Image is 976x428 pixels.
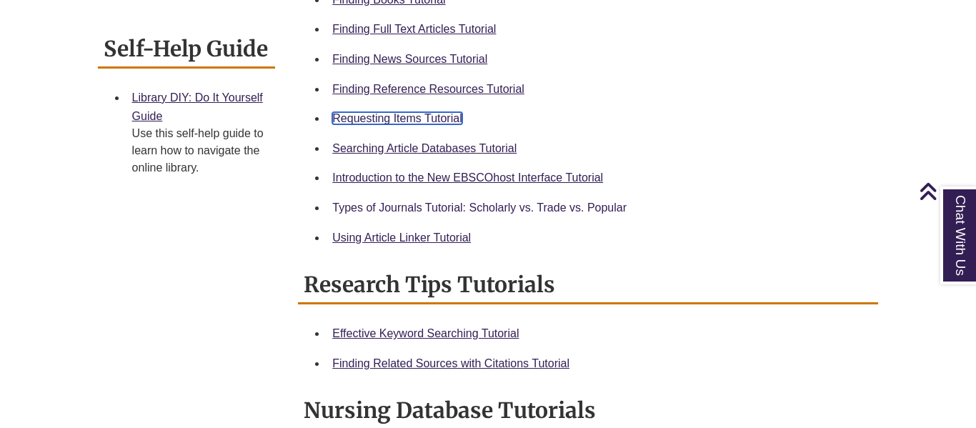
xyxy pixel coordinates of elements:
[298,267,878,304] h2: Research Tips Tutorials
[332,23,496,35] a: Finding Full Text Articles Tutorial
[332,142,517,154] a: Searching Article Databases Tutorial
[332,232,471,244] a: Using Article Linker Tutorial
[919,181,972,201] a: Back to Top
[332,357,569,369] a: Finding Related Sources with Citations Tutorial
[332,201,627,214] a: Types of Journals Tutorial: Scholarly vs. Trade vs. Popular
[132,125,264,176] div: Use this self-help guide to learn how to navigate the online library.
[132,91,263,122] a: Library DIY: Do It Yourself Guide
[332,171,603,184] a: Introduction to the New EBSCOhost Interface Tutorial
[332,83,524,95] a: Finding Reference Resources Tutorial
[98,31,276,69] h2: Self-Help Guide
[332,112,462,124] a: Requesting Items Tutorial
[332,53,487,65] a: Finding News Sources Tutorial
[332,327,519,339] a: Effective Keyword Searching Tutorial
